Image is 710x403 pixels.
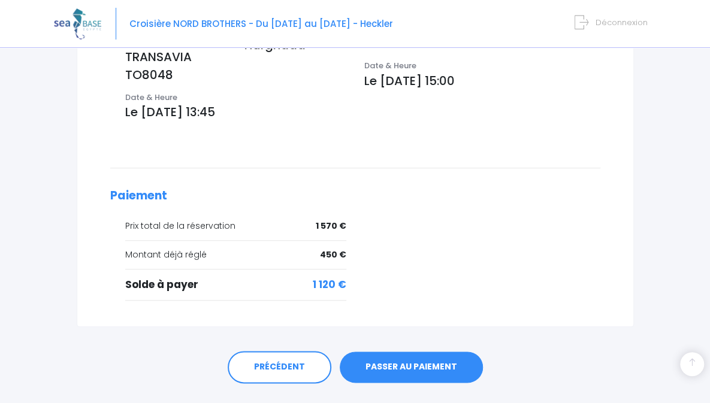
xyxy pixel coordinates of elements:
[125,277,346,293] div: Solde à payer
[316,220,346,232] span: 1 570 €
[125,220,346,232] div: Prix total de la réservation
[320,249,346,261] span: 450 €
[125,48,227,84] p: TRANSAVIA TO8048
[125,92,177,103] span: Date & Heure
[129,17,393,30] span: Croisière NORD BROTHERS - Du [DATE] au [DATE] - Heckler
[364,60,416,71] span: Date & Heure
[110,189,600,203] h2: Paiement
[313,277,346,293] span: 1 120 €
[340,352,483,383] a: PASSER AU PAIEMENT
[125,249,346,261] div: Montant déjà réglé
[228,351,331,383] a: PRÉCÉDENT
[596,17,648,28] span: Déconnexion
[364,72,600,90] p: Le [DATE] 15:00
[125,103,346,121] p: Le [DATE] 13:45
